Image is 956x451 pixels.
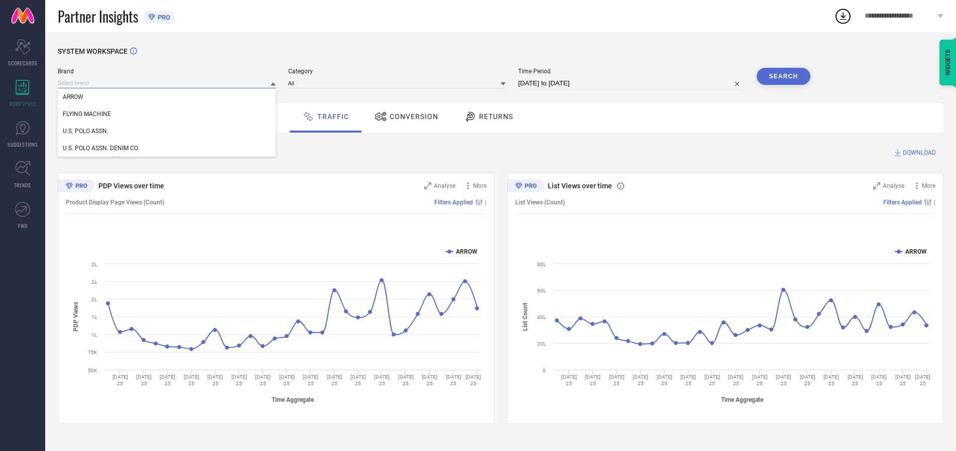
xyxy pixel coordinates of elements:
[752,374,768,386] text: [DATE] 25
[922,182,935,189] span: More
[537,341,546,347] text: 20L
[272,396,314,403] tspan: Time Aggregate
[58,78,276,88] input: Select brand
[903,148,936,158] span: DOWNLOAD
[255,374,271,386] text: [DATE] 25
[548,182,612,190] span: List Views over time
[91,262,97,267] text: 2L
[633,374,648,386] text: [DATE] 25
[757,68,811,85] button: Search
[207,374,223,386] text: [DATE] 25
[63,93,83,100] span: ARROW
[58,68,276,75] span: Brand
[231,374,247,386] text: [DATE] 25
[91,332,97,337] text: 1L
[91,314,97,320] text: 1L
[507,179,544,194] div: Premium
[58,47,128,55] span: SYSTEM WORKSPACE
[88,368,97,373] text: 50K
[776,374,791,386] text: [DATE] 25
[98,182,164,190] span: PDP Views over time
[800,374,815,386] text: [DATE] 25
[303,374,318,386] text: [DATE] 25
[905,248,927,255] text: ARROW
[609,374,625,386] text: [DATE] 25
[317,112,349,121] span: Traffic
[390,112,438,121] span: Conversion
[160,374,175,386] text: [DATE] 25
[63,128,108,135] span: U.S. POLO ASSN.
[18,222,28,230] span: FWD
[63,145,139,152] span: U.S. POLO ASSN. DENIM CO.
[91,297,97,302] text: 2L
[823,374,839,386] text: [DATE] 25
[112,374,128,386] text: [DATE] 25
[704,374,720,386] text: [DATE] 25
[136,374,152,386] text: [DATE] 25
[58,88,276,105] div: ARROW
[537,288,546,293] text: 60L
[871,374,887,386] text: [DATE] 25
[72,302,79,331] tspan: PDP Views
[834,7,852,25] div: Open download list
[543,368,546,373] text: 0
[66,199,164,206] span: Product Display Page Views (Count)
[537,314,546,320] text: 40L
[485,199,487,206] span: |
[934,199,935,206] span: |
[350,374,366,386] text: [DATE] 25
[58,105,276,123] div: FLYING MACHINE
[279,374,295,386] text: [DATE] 25
[14,181,31,189] span: TRENDS
[424,182,431,189] svg: Zoom
[721,396,764,403] tspan: Time Aggregate
[288,68,506,75] span: Category
[515,199,565,206] span: List Views (Count)
[434,182,455,189] span: Analyse
[585,374,601,386] text: [DATE] 25
[522,303,529,331] tspan: List Count
[8,141,38,148] span: SUGGESTIONS
[657,374,672,386] text: [DATE] 25
[184,374,199,386] text: [DATE] 25
[915,374,930,386] text: [DATE] 25
[537,262,546,267] text: 80L
[398,374,414,386] text: [DATE] 25
[518,77,744,89] input: Select time period
[63,110,111,118] span: FLYING MACHINE
[883,182,904,189] span: Analyse
[728,374,744,386] text: [DATE] 25
[327,374,342,386] text: [DATE] 25
[680,374,696,386] text: [DATE] 25
[58,123,276,140] div: U.S. POLO ASSN.
[8,59,38,67] span: SCORECARDS
[446,374,461,386] text: [DATE] 25
[88,350,97,355] text: 75K
[883,199,922,206] span: Filters Applied
[91,279,97,285] text: 2L
[561,374,577,386] text: [DATE] 25
[58,179,95,194] div: Premium
[9,100,37,107] span: WORKSPACE
[895,374,911,386] text: [DATE] 25
[848,374,863,386] text: [DATE] 25
[374,374,390,386] text: [DATE] 25
[465,374,481,386] text: [DATE] 25
[58,6,138,27] span: Partner Insights
[155,14,170,21] span: PRO
[873,182,880,189] svg: Zoom
[58,140,276,157] div: U.S. POLO ASSN. DENIM CO.
[473,182,487,189] span: More
[434,199,473,206] span: Filters Applied
[518,68,744,75] span: Time Period
[422,374,437,386] text: [DATE] 25
[456,248,477,255] text: ARROW
[479,112,513,121] span: Returns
